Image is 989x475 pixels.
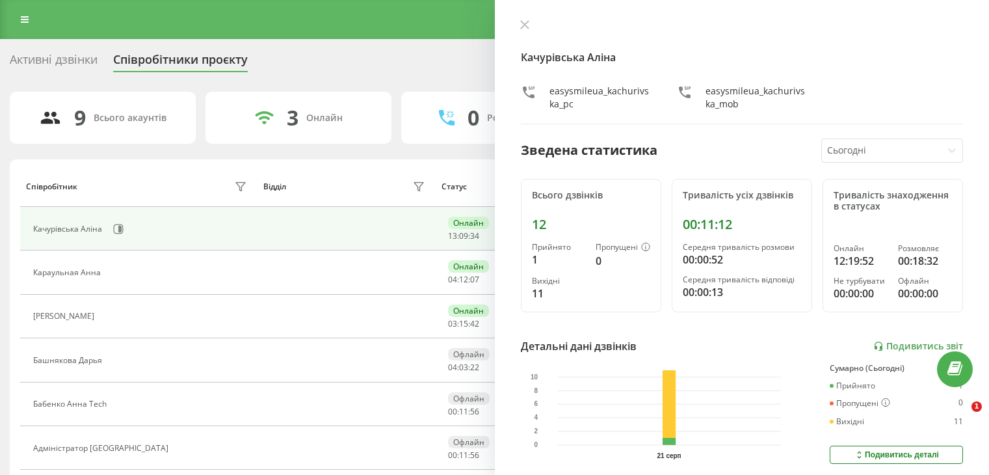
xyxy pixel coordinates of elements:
[531,373,538,381] text: 10
[287,105,298,130] div: 3
[683,243,801,252] div: Середня тривалість розмови
[33,268,104,277] div: Караульная Анна
[448,260,489,273] div: Онлайн
[830,364,963,373] div: Сумарно (Сьогодні)
[470,406,479,417] span: 56
[683,284,801,300] div: 00:00:13
[470,318,479,329] span: 42
[448,450,457,461] span: 00
[683,252,801,267] div: 00:00:52
[971,401,982,412] span: 1
[448,451,479,460] div: : :
[448,232,479,241] div: : :
[532,243,585,252] div: Прийнято
[448,217,489,229] div: Онлайн
[854,450,939,460] div: Подивитись деталі
[683,275,801,284] div: Середня тривалість відповіді
[459,406,468,417] span: 11
[10,53,98,73] div: Активні дзвінки
[487,113,550,124] div: Розмовляють
[74,105,86,130] div: 9
[33,444,172,453] div: Адміністратор [GEOGRAPHIC_DATA]
[448,363,479,372] div: : :
[521,338,637,354] div: Детальні дані дзвінків
[898,253,952,269] div: 00:18:32
[470,362,479,373] span: 22
[33,312,98,321] div: [PERSON_NAME]
[306,113,343,124] div: Онлайн
[532,190,650,201] div: Всього дзвінків
[532,286,585,301] div: 11
[442,182,467,191] div: Статус
[683,190,801,201] div: Тривалість усіх дзвінків
[33,224,105,234] div: Качурівська Аліна
[834,253,888,269] div: 12:19:52
[448,362,457,373] span: 04
[958,381,963,390] div: 1
[521,49,964,65] h4: Качурівська Аліна
[534,442,538,449] text: 0
[448,305,489,317] div: Онлайн
[448,436,490,448] div: Офлайн
[33,356,105,365] div: Башнякова Дарья
[448,275,479,284] div: : :
[834,277,888,286] div: Не турбувати
[596,243,650,253] div: Пропущені
[532,217,650,232] div: 12
[263,182,286,191] div: Відділ
[470,230,479,241] span: 34
[33,400,110,409] div: Бабенко Анна Tech
[448,392,490,405] div: Офлайн
[705,85,807,111] div: easysmileua_kachurivska_mob
[534,401,538,408] text: 6
[448,318,457,329] span: 03
[448,406,457,417] span: 00
[448,348,490,360] div: Офлайн
[596,253,650,269] div: 0
[534,428,538,435] text: 2
[898,244,952,253] div: Розмовляє
[459,362,468,373] span: 03
[549,85,651,111] div: easysmileua_kachurivska_pc
[898,277,952,286] div: Офлайн
[898,286,952,301] div: 00:00:00
[830,417,864,426] div: Вихідні
[958,398,963,409] div: 0
[470,450,479,461] span: 56
[113,53,248,73] div: Співробітники проєкту
[532,252,585,267] div: 1
[448,230,457,241] span: 13
[470,274,479,285] span: 07
[532,277,585,286] div: Вихідні
[459,230,468,241] span: 09
[448,407,479,416] div: : :
[26,182,77,191] div: Співробітник
[521,141,657,160] div: Зведена статистика
[683,217,801,232] div: 00:11:12
[459,274,468,285] span: 12
[830,398,890,409] div: Пропущені
[459,318,468,329] span: 15
[873,341,963,352] a: Подивитись звіт
[834,190,952,212] div: Тривалість знаходження в статусах
[657,452,681,459] text: 21 серп
[468,105,479,130] div: 0
[534,414,538,422] text: 4
[834,286,888,301] div: 00:00:00
[534,387,538,394] text: 8
[448,274,457,285] span: 04
[459,450,468,461] span: 11
[830,446,963,464] button: Подивитись деталі
[94,113,166,124] div: Всього акаунтів
[448,319,479,329] div: : :
[830,381,875,390] div: Прийнято
[834,244,888,253] div: Онлайн
[945,401,976,433] iframe: Intercom live chat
